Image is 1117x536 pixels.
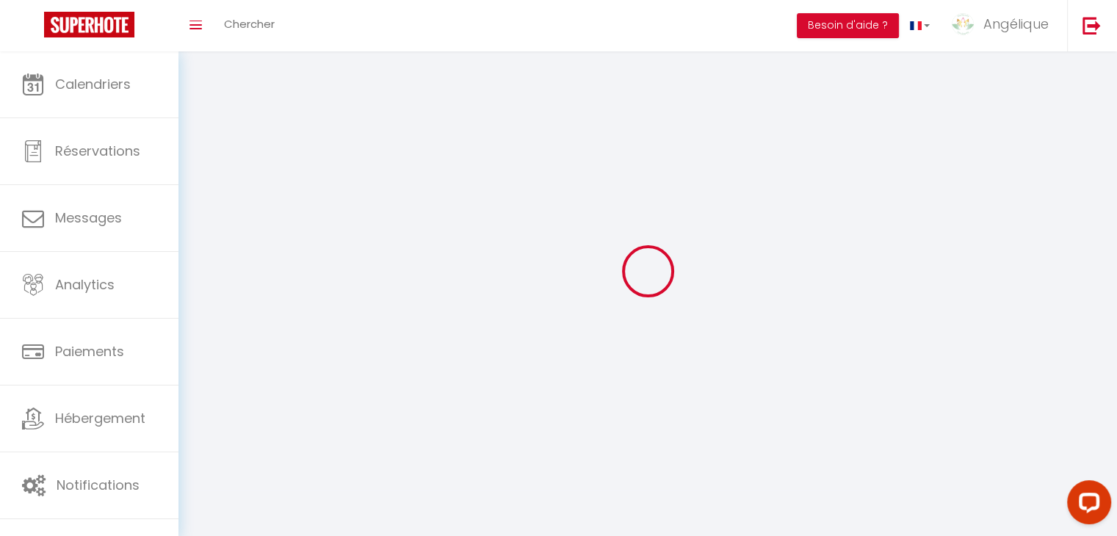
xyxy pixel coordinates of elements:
[224,16,275,32] span: Chercher
[57,476,140,494] span: Notifications
[55,275,115,294] span: Analytics
[44,12,134,37] img: Super Booking
[952,13,974,35] img: ...
[1055,474,1117,536] iframe: LiveChat chat widget
[55,209,122,227] span: Messages
[55,409,145,427] span: Hébergement
[55,342,124,361] span: Paiements
[55,142,140,160] span: Réservations
[55,75,131,93] span: Calendriers
[1082,16,1101,35] img: logout
[797,13,899,38] button: Besoin d'aide ?
[983,15,1049,33] span: Angélique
